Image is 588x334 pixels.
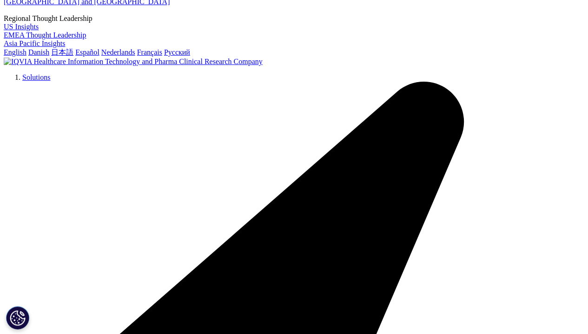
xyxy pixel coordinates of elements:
div: Regional Thought Leadership [4,14,584,23]
a: Danish [28,48,49,56]
a: Nederlands [101,48,135,56]
a: Solutions [22,73,50,81]
a: US Insights [4,23,39,31]
a: EMEA Thought Leadership [4,31,86,39]
a: Français [137,48,162,56]
a: Русский [164,48,190,56]
a: English [4,48,26,56]
button: Cookies Settings [6,306,29,329]
img: IQVIA Healthcare Information Technology and Pharma Clinical Research Company [4,58,263,66]
a: Español [75,48,99,56]
a: 日本語 [51,48,73,56]
a: Asia Pacific Insights [4,39,65,47]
